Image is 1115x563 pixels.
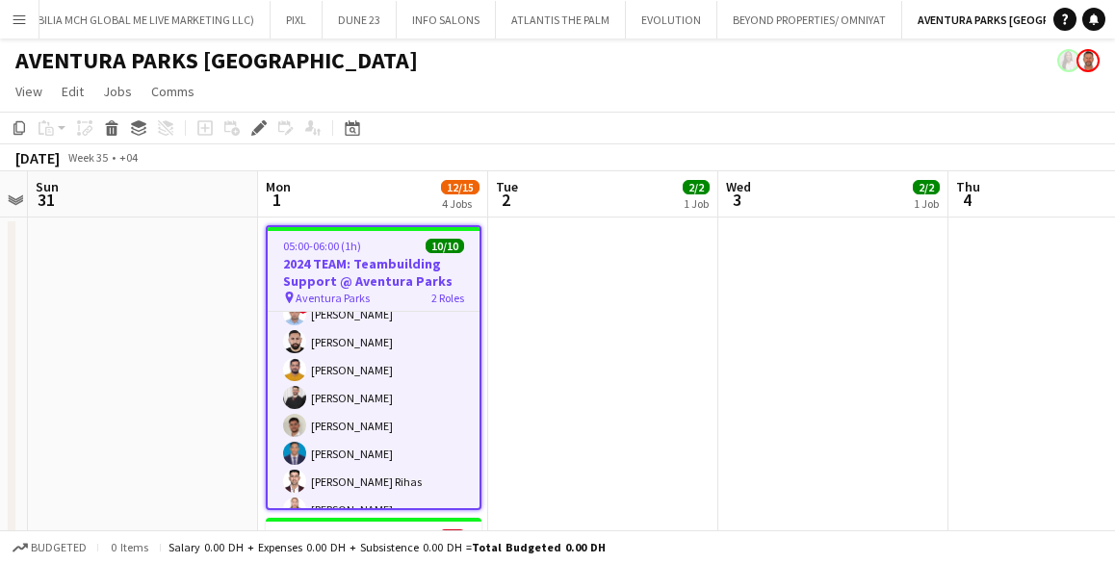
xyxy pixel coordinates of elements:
span: 2 Roles [431,291,464,305]
button: Budgeted [10,537,90,558]
button: BEYOND PROPERTIES/ OMNIYAT [717,1,902,38]
h1: AVENTURA PARKS [GEOGRAPHIC_DATA] [15,46,418,75]
span: 2/2 [913,180,940,194]
span: Sun [36,178,59,195]
app-card-role: Instructor8/805:30-06:00 (30m)![PERSON_NAME][PERSON_NAME][PERSON_NAME][PERSON_NAME][PERSON_NAME][... [268,268,480,528]
span: Tue [496,178,518,195]
span: Total Budgeted 0.00 DH [472,540,606,554]
span: Comms [151,83,194,100]
span: 4 [953,189,980,211]
div: [DATE] [15,148,60,167]
div: +04 [119,150,138,165]
a: Jobs [95,79,140,104]
button: DUNE 23 [323,1,397,38]
app-user-avatar: Ines de Puybaudet [1057,49,1080,72]
span: 2/2 [683,180,710,194]
span: Aventura Parks [296,291,370,305]
span: Week 35 [64,150,112,165]
a: Comms [143,79,202,104]
span: 10/10 [426,239,464,253]
a: Edit [54,79,91,104]
span: Wed [726,178,751,195]
span: 3 [723,189,751,211]
button: EVOLUTION [626,1,717,38]
button: PIXL [271,1,323,38]
span: 12/15 [441,180,480,194]
span: 0 items [106,540,152,554]
span: Thu [956,178,980,195]
span: 31 [33,189,59,211]
app-user-avatar: David O Connor [1076,49,1100,72]
span: Mon [266,178,291,195]
span: View [15,83,42,100]
span: Edit [62,83,84,100]
app-job-card: 05:00-06:00 (1h)10/102024 TEAM: Teambuilding Support @ Aventura Parks Aventura Parks2 Roles[PERSO... [266,225,481,510]
span: 2 [493,189,518,211]
span: 1 [263,189,291,211]
div: 1 Job [914,196,939,211]
h3: 2024 TEAM: Teambuilding Support @ Aventura Parks [268,255,480,290]
div: 4 Jobs [442,196,479,211]
button: INFO SALONS [397,1,496,38]
div: 1 Job [684,196,709,211]
span: Budgeted [31,541,87,554]
span: 05:00-06:00 (1h) [283,239,361,253]
a: View [8,79,50,104]
span: Jobs [103,83,132,100]
div: Salary 0.00 DH + Expenses 0.00 DH + Subsistence 0.00 DH = [169,540,606,554]
button: ATLANTIS THE PALM [496,1,626,38]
